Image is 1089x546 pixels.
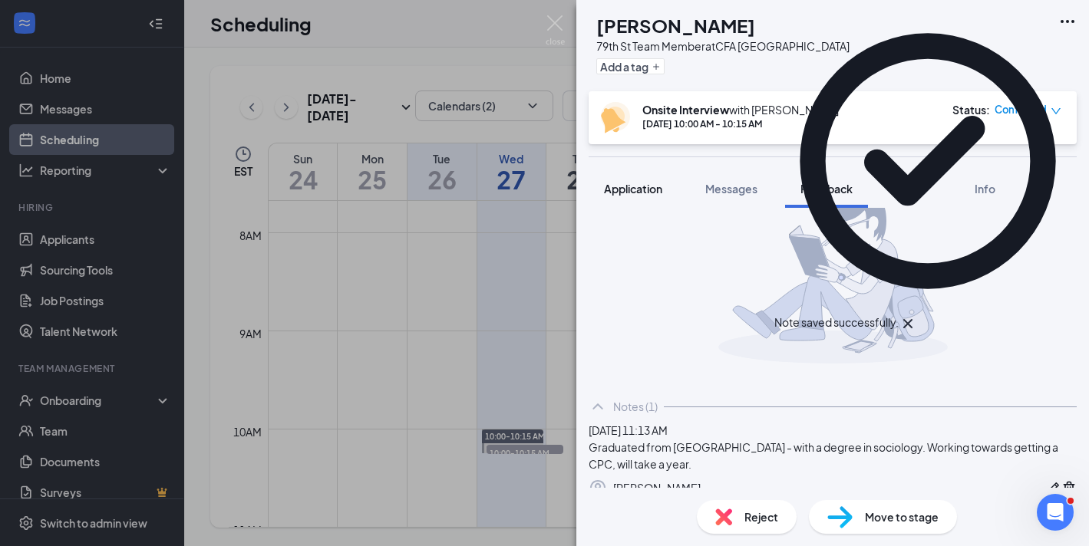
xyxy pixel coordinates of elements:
[642,102,839,117] div: with [PERSON_NAME]
[642,117,839,130] div: [DATE] 10:00 AM - 10:15 AM
[1037,494,1074,531] iframe: Intercom live chat
[596,58,665,74] button: PlusAdd a tag
[1061,479,1077,497] button: Trash
[589,423,668,437] span: [DATE] 11:13 AM
[865,508,939,525] span: Move to stage
[589,397,607,416] svg: ChevronUp
[596,12,755,38] h1: [PERSON_NAME]
[899,314,917,333] svg: Cross
[613,399,658,414] div: Notes (1)
[1046,480,1061,495] svg: Pen
[1046,479,1061,497] button: Pen
[744,508,778,525] span: Reject
[589,479,607,497] svg: Profile
[1061,480,1077,495] svg: Trash
[774,314,899,333] div: Note saved successfully.
[718,193,948,363] img: takingNoteManImg
[596,38,850,54] div: 79th St Team Member at CFA [GEOGRAPHIC_DATA]
[613,479,701,496] div: [PERSON_NAME]
[642,103,729,117] b: Onsite Interview
[604,182,662,196] span: Application
[589,439,1077,472] div: Graduated from [GEOGRAPHIC_DATA] - with a degree in sociology. Working towards getting a CPC, wil...
[652,62,661,71] svg: Plus
[705,182,757,196] span: Messages
[774,8,1081,314] svg: CheckmarkCircle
